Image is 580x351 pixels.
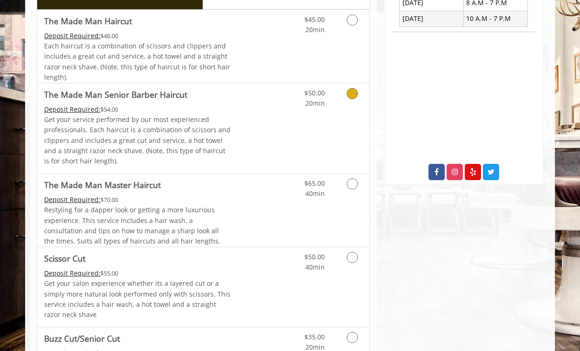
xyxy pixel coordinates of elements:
span: This service needs some Advance to be paid before we block your appointment [44,105,100,114]
span: $45.00 [304,15,325,24]
span: Restyling for a dapper look or getting a more luxurious experience. This service includes a hair ... [44,205,220,245]
span: 20min [305,25,325,34]
p: Get your service performed by our most experienced professionals. Each haircut is a combination o... [44,115,231,167]
div: $55.00 [44,268,231,278]
div: $70.00 [44,195,231,205]
div: $48.00 [44,31,231,41]
span: $35.00 [304,332,325,341]
td: 10 A.M - 7 P.M [463,11,527,27]
span: This service needs some Advance to be paid before we block your appointment [44,269,100,277]
span: 20min [305,99,325,108]
div: $54.00 [44,104,231,115]
span: $65.00 [304,179,325,188]
span: This service needs some Advance to be paid before we block your appointment [44,31,100,40]
b: The Made Man Haircut [44,14,132,27]
span: This service needs some Advance to be paid before we block your appointment [44,195,100,204]
span: $50.00 [304,88,325,97]
b: Scissor Cut [44,252,86,265]
p: Get your salon experience whether its a layered cut or a simply more natural look performed only ... [44,278,231,320]
b: The Made Man Senior Barber Haircut [44,88,187,101]
span: $50.00 [304,252,325,261]
span: 40min [305,189,325,198]
span: Each haircut is a combination of scissors and clippers and includes a great cut and service, a ho... [44,41,230,81]
b: Buzz Cut/Senior Cut [44,332,120,345]
b: The Made Man Master Haircut [44,178,161,191]
span: 40min [305,263,325,271]
td: [DATE] [400,11,464,27]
